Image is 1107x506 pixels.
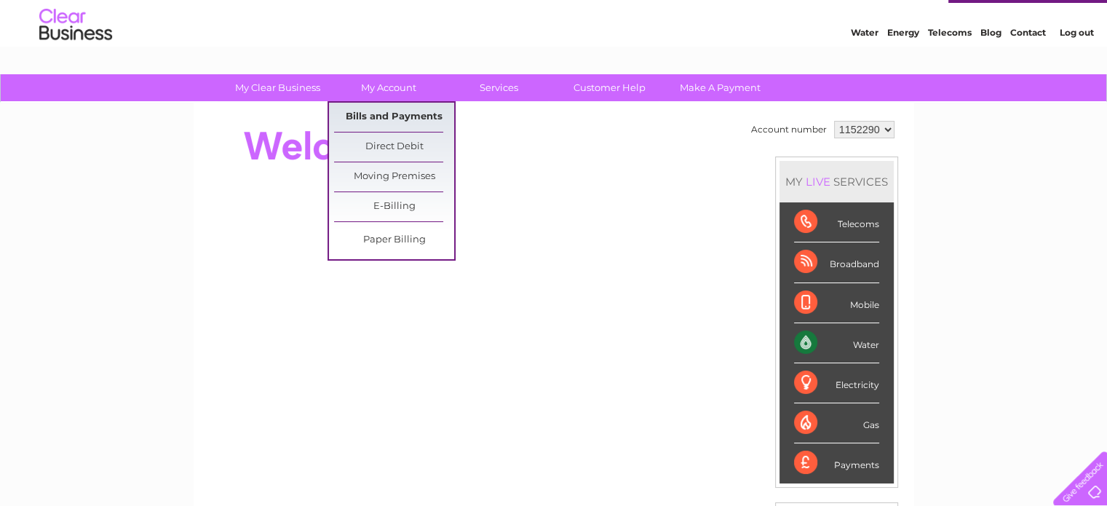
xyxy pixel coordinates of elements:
[439,74,559,101] a: Services
[1059,62,1093,73] a: Log out
[851,62,878,73] a: Water
[794,323,879,363] div: Water
[779,161,894,202] div: MY SERVICES
[833,7,933,25] a: 0333 014 3131
[334,226,454,255] a: Paper Billing
[747,117,830,142] td: Account number
[887,62,919,73] a: Energy
[980,62,1001,73] a: Blog
[794,443,879,483] div: Payments
[1010,62,1046,73] a: Contact
[39,38,113,82] img: logo.png
[794,363,879,403] div: Electricity
[803,175,833,189] div: LIVE
[794,283,879,323] div: Mobile
[334,133,454,162] a: Direct Debit
[334,103,454,132] a: Bills and Payments
[794,242,879,282] div: Broadband
[334,162,454,191] a: Moving Premises
[794,202,879,242] div: Telecoms
[549,74,670,101] a: Customer Help
[334,192,454,221] a: E-Billing
[218,74,338,101] a: My Clear Business
[660,74,780,101] a: Make A Payment
[328,74,448,101] a: My Account
[794,403,879,443] div: Gas
[210,8,898,71] div: Clear Business is a trading name of Verastar Limited (registered in [GEOGRAPHIC_DATA] No. 3667643...
[928,62,972,73] a: Telecoms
